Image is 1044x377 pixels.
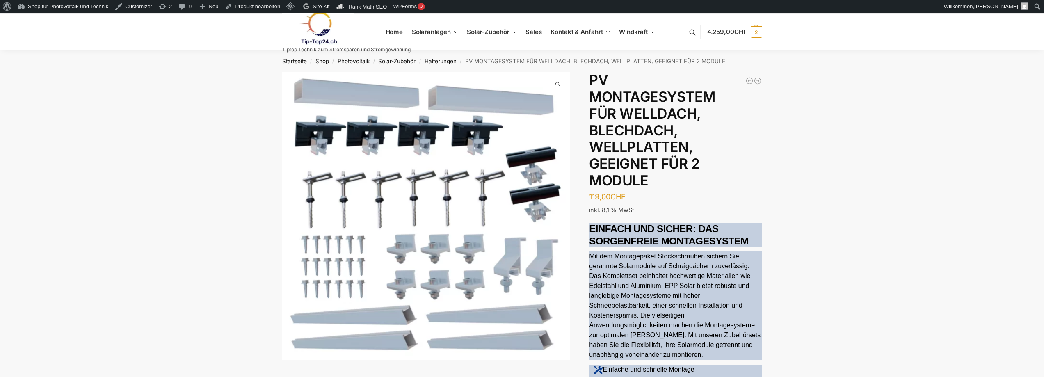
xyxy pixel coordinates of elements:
[464,14,520,50] a: Solar-Zubehör
[282,58,307,64] a: Startseite
[282,72,570,360] img: s-l1600 (7)
[751,26,762,38] span: 2
[594,366,603,374] img: 01682339415-easyinstallation.png
[412,28,451,36] span: Solaranlagen
[1021,2,1028,10] img: Benutzerbild von Rupert Spoddig
[467,28,509,36] span: Solar-Zubehör
[754,77,762,85] a: Universal Halterung für Balkon, Wand, Dach
[408,14,461,50] a: Solaranlagen
[616,14,659,50] a: Windkraft
[547,14,614,50] a: Kontakt & Anfahrt
[282,47,411,52] p: Tiptop Technik zum Stromsparen und Stromgewinnung
[589,223,762,247] h2: EINFACH UND SICHER: DAS SORGENFREIE MONTAGESYSTEM
[378,58,416,64] a: Solar-Zubehör
[589,72,762,189] h1: PV MONTAGESYSTEM FÜR WELLDACH, BLECHDACH, WELLPLATTEN, GEEIGNET FÜR 2 MODULE
[282,72,570,360] a: s l1600 7s l1600 7
[315,58,329,64] a: Shop
[370,58,378,65] span: /
[525,28,542,36] span: Sales
[551,28,603,36] span: Kontakt & Anfahrt
[745,77,754,85] a: Balkonhaken für Solarmodule - Eckig 9,5 cm
[307,58,315,65] span: /
[589,192,626,201] bdi: 119,00
[313,3,329,9] span: Site Kit
[522,14,545,50] a: Sales
[338,58,370,64] a: Photovoltaik
[425,58,457,64] a: Halterungen
[707,13,762,51] nav: Cart contents
[418,3,425,10] div: 3
[416,58,424,65] span: /
[267,50,777,72] nav: Breadcrumb
[619,28,648,36] span: Windkraft
[734,28,747,36] span: CHF
[329,58,338,65] span: /
[282,11,354,45] img: Solaranlagen, Speicheranlagen und Energiesparprodukte
[457,58,465,65] span: /
[610,192,626,201] span: CHF
[348,4,387,10] span: Rank Math SEO
[974,3,1018,9] span: [PERSON_NAME]
[589,251,762,360] p: Mit dem Montagepaket Stockschrauben sichern Sie gerahmte Solarmodule auf Schrägdächern zuverlässi...
[707,20,762,44] a: 4.259,00CHF 2
[707,28,747,36] span: 4.259,00
[589,206,636,213] span: inkl. 8,1 % MwSt.
[603,365,694,375] p: Einfache und schnelle Montage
